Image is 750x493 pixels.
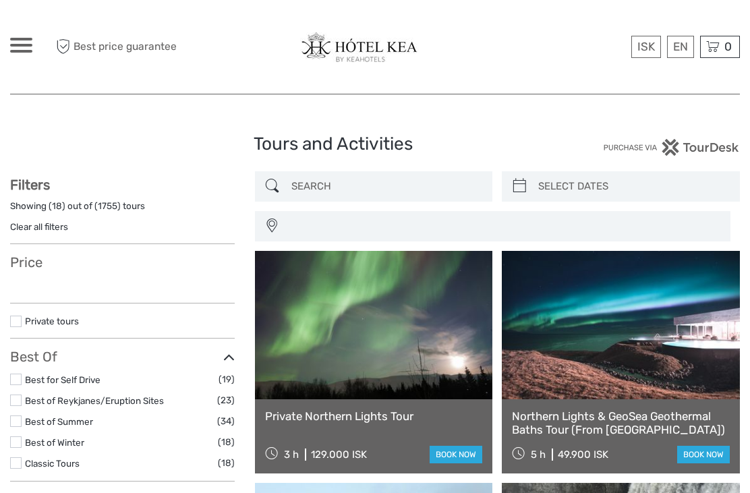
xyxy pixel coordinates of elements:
[722,40,734,53] span: 0
[311,448,367,461] div: 129.000 ISK
[667,36,694,58] div: EN
[10,254,235,270] h3: Price
[286,175,486,198] input: SEARCH
[218,455,235,471] span: (18)
[219,372,235,387] span: (19)
[52,200,62,212] label: 18
[25,374,100,385] a: Best for Self Drive
[10,349,235,365] h3: Best Of
[10,177,50,193] strong: Filters
[10,200,235,221] div: Showing ( ) out of ( ) tours
[25,437,84,448] a: Best of Winter
[300,32,430,62] img: 141-ff6c57a7-291f-4a61-91e4-c46f458f029f_logo_big.jpg
[512,409,730,437] a: Northern Lights & GeoSea Geothermal Baths Tour (From [GEOGRAPHIC_DATA])
[25,458,80,469] a: Classic Tours
[677,446,730,463] a: book now
[265,409,483,423] a: Private Northern Lights Tour
[284,448,299,461] span: 3 h
[25,395,164,406] a: Best of Reykjanes/Eruption Sites
[217,413,235,429] span: (34)
[53,36,193,58] span: Best price guarantee
[10,221,68,232] a: Clear all filters
[218,434,235,450] span: (18)
[217,393,235,408] span: (23)
[531,448,546,461] span: 5 h
[98,200,117,212] label: 1755
[254,134,497,155] h1: Tours and Activities
[533,175,733,198] input: SELECT DATES
[558,448,608,461] div: 49.900 ISK
[25,416,93,427] a: Best of Summer
[637,40,655,53] span: ISK
[430,446,482,463] a: book now
[603,139,740,156] img: PurchaseViaTourDesk.png
[25,316,79,326] a: Private tours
